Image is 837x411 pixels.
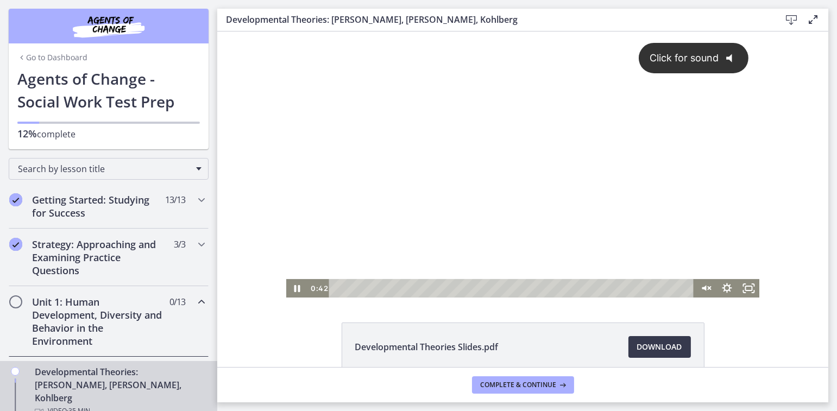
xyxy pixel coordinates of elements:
div: Search by lesson title [9,158,209,180]
h1: Agents of Change - Social Work Test Prep [17,67,200,113]
p: complete [17,127,200,141]
h2: Getting Started: Studying for Success [32,193,165,219]
i: Completed [9,193,22,206]
span: 13 / 13 [165,193,185,206]
span: 12% [17,127,37,140]
button: Unmute [477,248,499,266]
h2: Strategy: Approaching and Examining Practice Questions [32,238,165,277]
iframe: Video Lesson [217,31,828,298]
h2: Unit 1: Human Development, Diversity and Behavior in the Environment [32,295,165,347]
a: Go to Dashboard [17,52,87,63]
img: Agents of Change [43,13,174,39]
button: Fullscreen [520,248,542,266]
h3: Developmental Theories: [PERSON_NAME], [PERSON_NAME], Kohlberg [226,13,763,26]
a: Download [628,336,691,358]
span: Complete & continue [481,381,557,389]
span: Developmental Theories Slides.pdf [355,340,499,353]
span: Download [637,340,682,353]
i: Completed [9,238,22,251]
button: Show settings menu [499,248,520,266]
button: Complete & continue [472,376,574,394]
span: Search by lesson title [18,163,191,175]
span: 0 / 13 [169,295,185,308]
span: 3 / 3 [174,238,185,251]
